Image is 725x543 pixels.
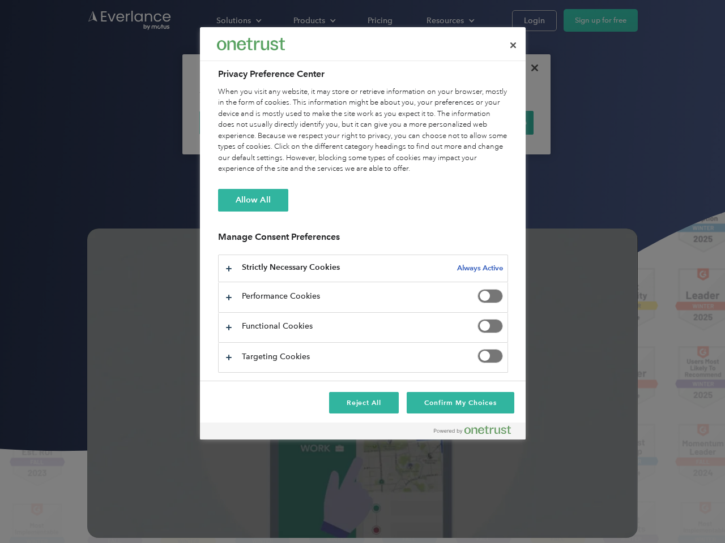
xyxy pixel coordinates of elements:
[434,425,511,434] img: Powered by OneTrust Opens in a new Tab
[501,33,526,58] button: Close
[407,392,514,413] button: Confirm My Choices
[217,33,285,55] div: Everlance
[434,425,520,439] a: Powered by OneTrust Opens in a new Tab
[218,231,508,249] h3: Manage Consent Preferences
[329,392,399,413] button: Reject All
[200,27,526,439] div: Preference center
[218,67,508,81] h2: Privacy Preference Center
[200,27,526,439] div: Privacy Preference Center
[83,67,140,91] input: Submit
[218,189,288,212] button: Allow All
[218,87,508,175] div: When you visit any website, it may store or retrieve information on your browser, mostly in the f...
[217,38,285,50] img: Everlance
